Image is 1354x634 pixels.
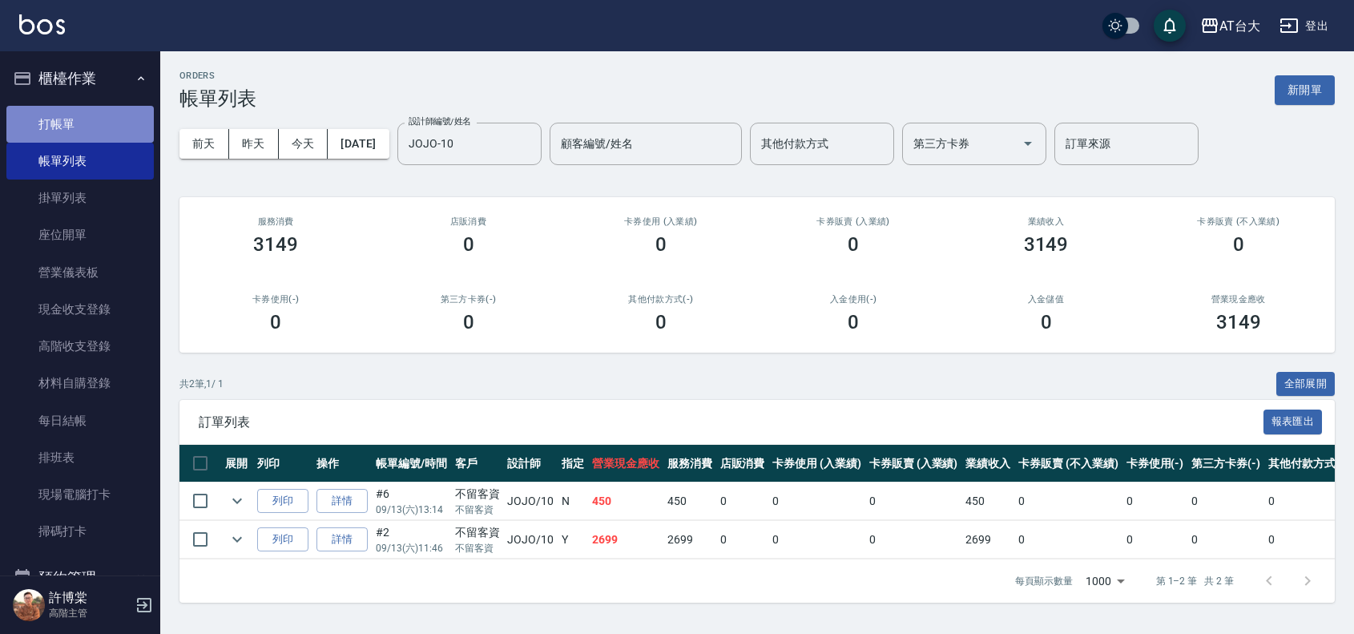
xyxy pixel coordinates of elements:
h2: 卡券使用(-) [199,294,353,305]
td: 0 [768,521,865,559]
button: 登出 [1273,11,1335,41]
th: 操作 [312,445,372,483]
th: 卡券使用(-) [1122,445,1188,483]
button: 昨天 [229,129,279,159]
th: 其他付款方式(-) [1264,445,1352,483]
th: 第三方卡券(-) [1187,445,1264,483]
td: 2699 [961,521,1014,559]
td: 0 [1122,521,1188,559]
a: 掛單列表 [6,180,154,216]
p: 共 2 筆, 1 / 1 [179,377,224,391]
div: 1000 [1079,559,1130,603]
td: 450 [663,483,716,520]
h3: 3149 [1216,311,1261,333]
td: JOJO /10 [503,521,558,559]
button: 列印 [257,527,308,552]
th: 客戶 [451,445,504,483]
td: 0 [865,483,962,520]
h3: 0 [655,311,667,333]
img: Logo [19,14,65,34]
h3: 3149 [253,233,298,256]
button: 新開單 [1275,75,1335,105]
td: 0 [1187,521,1264,559]
a: 打帳單 [6,106,154,143]
label: 設計師編號/姓名 [409,115,471,127]
h2: 卡券販賣 (不入業績) [1162,216,1316,227]
button: 報表匯出 [1263,410,1323,434]
p: 每頁顯示數量 [1015,574,1073,588]
button: 櫃檯作業 [6,58,154,99]
td: 450 [961,483,1014,520]
div: 不留客資 [455,524,500,541]
h3: 0 [463,311,474,333]
td: 0 [716,483,769,520]
td: #2 [372,521,451,559]
h3: 0 [270,311,281,333]
td: 0 [1122,483,1188,520]
p: 09/13 (六) 11:46 [376,541,447,555]
td: 2699 [663,521,716,559]
button: 列印 [257,489,308,514]
p: 不留客資 [455,541,500,555]
h3: 0 [1041,311,1052,333]
th: 服務消費 [663,445,716,483]
td: #6 [372,483,451,520]
th: 店販消費 [716,445,769,483]
h3: 帳單列表 [179,87,256,110]
h3: 0 [848,233,859,256]
button: 預約管理 [6,557,154,599]
h2: ORDERS [179,71,256,81]
th: 帳單編號/時間 [372,445,451,483]
td: 450 [588,483,663,520]
a: 帳單列表 [6,143,154,180]
h2: 卡券使用 (入業績) [584,216,738,227]
button: [DATE] [328,129,389,159]
td: 2699 [588,521,663,559]
a: 營業儀表板 [6,254,154,291]
th: 營業現金應收 [588,445,663,483]
button: 全部展開 [1276,372,1336,397]
td: 0 [1264,521,1352,559]
a: 詳情 [316,527,368,552]
button: expand row [225,527,249,551]
h2: 店販消費 [391,216,545,227]
h3: 0 [1233,233,1244,256]
button: expand row [225,489,249,513]
a: 現金收支登錄 [6,291,154,328]
h2: 入金使用(-) [776,294,930,305]
td: 0 [1264,483,1352,520]
button: save [1154,10,1186,42]
h2: 入金儲值 [969,294,1122,305]
h3: 0 [848,311,859,333]
div: AT台大 [1219,16,1260,36]
span: 訂單列表 [199,414,1263,430]
h2: 營業現金應收 [1162,294,1316,305]
a: 詳情 [316,489,368,514]
p: 09/13 (六) 13:14 [376,503,447,517]
th: 列印 [253,445,312,483]
button: Open [1015,131,1041,156]
p: 第 1–2 筆 共 2 筆 [1156,574,1234,588]
td: 0 [1187,483,1264,520]
h2: 其他付款方式(-) [584,294,738,305]
th: 指定 [558,445,588,483]
a: 高階收支登錄 [6,328,154,365]
div: 不留客資 [455,486,500,503]
button: 今天 [279,129,328,159]
p: 高階主管 [49,606,131,620]
th: 卡券使用 (入業績) [768,445,865,483]
th: 展開 [221,445,253,483]
h3: 服務消費 [199,216,353,227]
td: Y [558,521,588,559]
h3: 0 [655,233,667,256]
a: 報表匯出 [1263,414,1323,429]
h2: 第三方卡券(-) [391,294,545,305]
button: 前天 [179,129,229,159]
td: 0 [716,521,769,559]
h5: 許博棠 [49,590,131,606]
h3: 0 [463,233,474,256]
th: 業績收入 [961,445,1014,483]
td: N [558,483,588,520]
td: 0 [1014,521,1122,559]
td: 0 [768,483,865,520]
